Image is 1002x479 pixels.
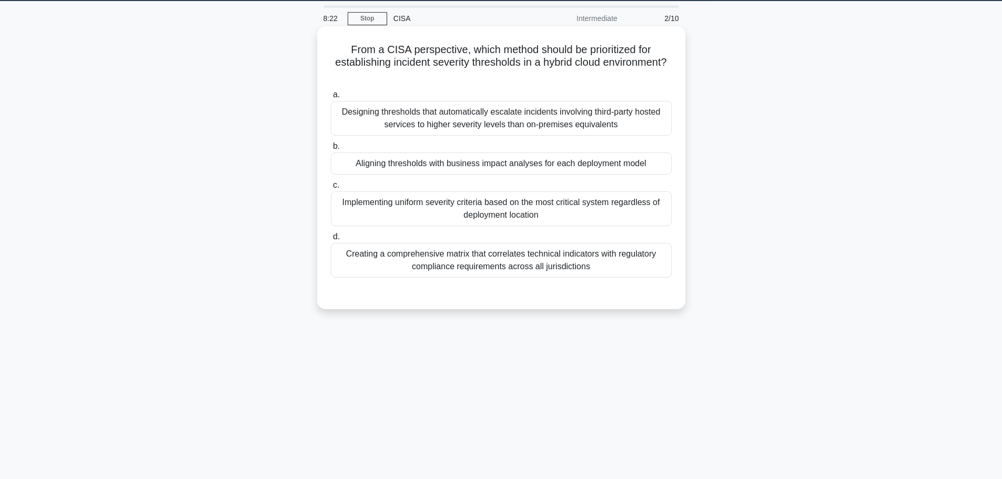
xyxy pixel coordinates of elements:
div: Creating a comprehensive matrix that correlates technical indicators with regulatory compliance r... [331,243,672,278]
span: d. [333,232,340,241]
span: b. [333,141,340,150]
div: 2/10 [624,8,685,29]
span: a. [333,90,340,99]
div: Aligning thresholds with business impact analyses for each deployment model [331,152,672,175]
div: CISA [387,8,532,29]
div: 8:22 [317,8,348,29]
span: c. [333,180,339,189]
div: Designing thresholds that automatically escalate incidents involving third-party hosted services ... [331,101,672,136]
div: Implementing uniform severity criteria based on the most critical system regardless of deployment... [331,191,672,226]
a: Stop [348,12,387,25]
div: Intermediate [532,8,624,29]
h5: From a CISA perspective, which method should be prioritized for establishing incident severity th... [330,43,673,82]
